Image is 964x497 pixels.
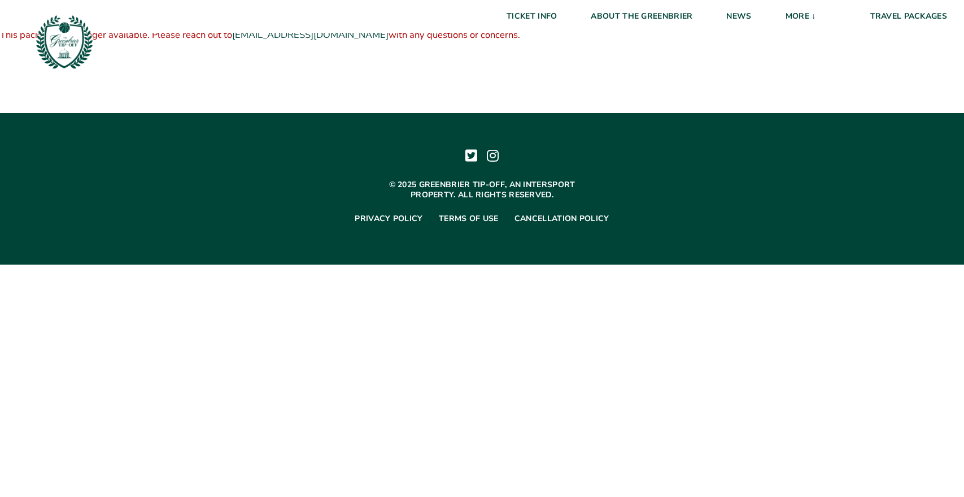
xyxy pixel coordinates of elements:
[232,28,389,41] a: [EMAIL_ADDRESS][DOMAIN_NAME]
[34,11,95,72] img: Greenbrier Tip-Off
[355,214,422,224] a: Privacy Policy
[439,214,499,224] a: Terms of Use
[369,180,595,200] p: © 2025 Greenbrier Tip-off, an Intersport property. All rights reserved.
[514,214,609,224] a: Cancellation Policy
